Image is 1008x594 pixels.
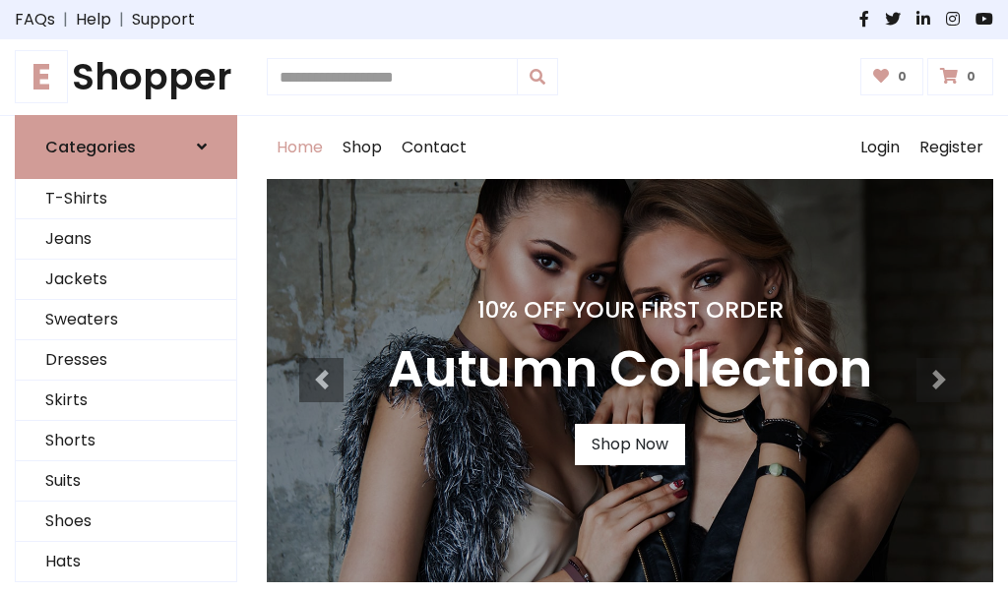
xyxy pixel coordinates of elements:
[16,219,236,260] a: Jeans
[267,116,333,179] a: Home
[16,179,236,219] a: T-Shirts
[16,340,236,381] a: Dresses
[962,68,980,86] span: 0
[16,542,236,582] a: Hats
[16,461,236,502] a: Suits
[55,8,76,31] span: |
[860,58,924,95] a: 0
[388,339,872,400] h3: Autumn Collection
[15,50,68,103] span: E
[16,421,236,461] a: Shorts
[927,58,993,95] a: 0
[388,296,872,324] h4: 10% Off Your First Order
[15,115,237,179] a: Categories
[392,116,476,179] a: Contact
[16,300,236,340] a: Sweaters
[76,8,111,31] a: Help
[16,381,236,421] a: Skirts
[910,116,993,179] a: Register
[111,8,132,31] span: |
[132,8,195,31] a: Support
[16,502,236,542] a: Shoes
[893,68,912,86] span: 0
[15,55,237,99] h1: Shopper
[45,138,136,156] h6: Categories
[15,55,237,99] a: EShopper
[575,424,685,465] a: Shop Now
[16,260,236,300] a: Jackets
[850,116,910,179] a: Login
[15,8,55,31] a: FAQs
[333,116,392,179] a: Shop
